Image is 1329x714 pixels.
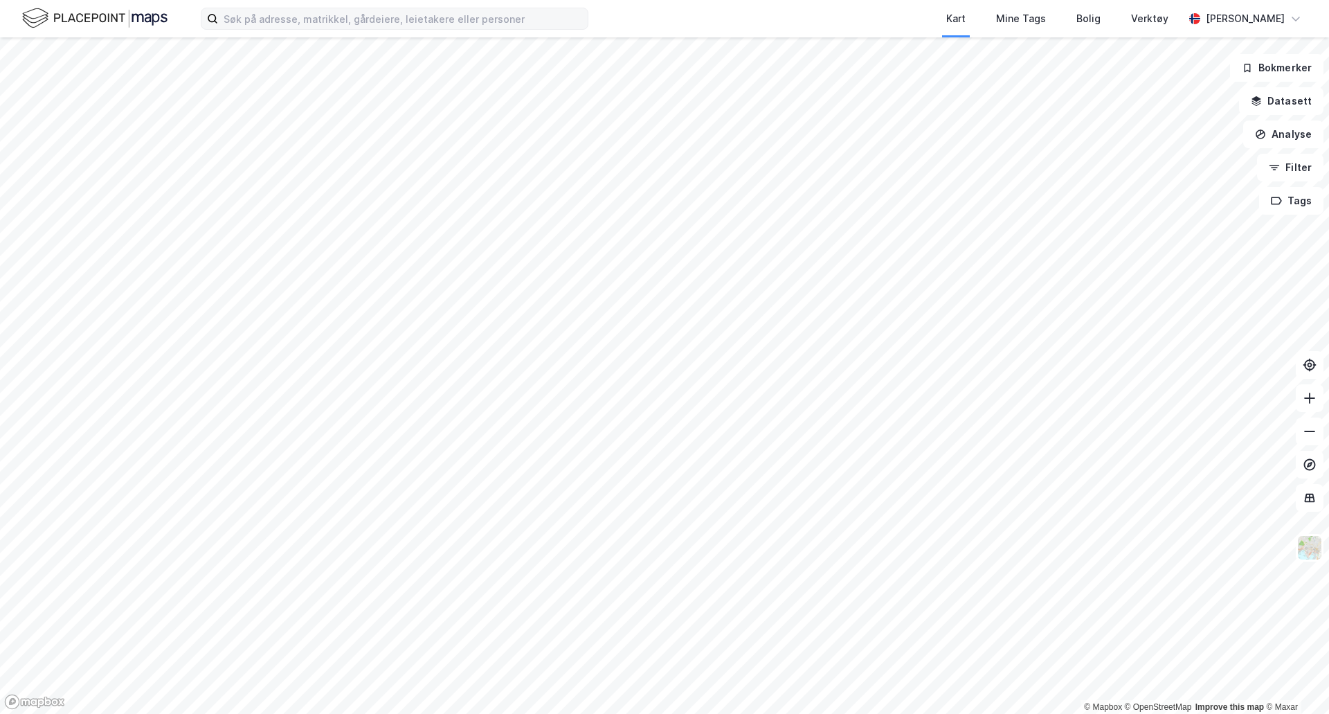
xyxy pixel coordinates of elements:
[1296,535,1323,561] img: Z
[1125,702,1192,712] a: OpenStreetMap
[1257,154,1323,181] button: Filter
[22,6,168,30] img: logo.f888ab2527a4732fd821a326f86c7f29.svg
[1243,121,1323,148] button: Analyse
[1206,10,1285,27] div: [PERSON_NAME]
[218,8,588,29] input: Søk på adresse, matrikkel, gårdeiere, leietakere eller personer
[1260,648,1329,714] iframe: Chat Widget
[946,10,966,27] div: Kart
[996,10,1046,27] div: Mine Tags
[1230,54,1323,82] button: Bokmerker
[1239,87,1323,115] button: Datasett
[1076,10,1101,27] div: Bolig
[1195,702,1264,712] a: Improve this map
[1259,187,1323,215] button: Tags
[1084,702,1122,712] a: Mapbox
[1131,10,1168,27] div: Verktøy
[4,694,65,710] a: Mapbox homepage
[1260,648,1329,714] div: Kontrollprogram for chat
